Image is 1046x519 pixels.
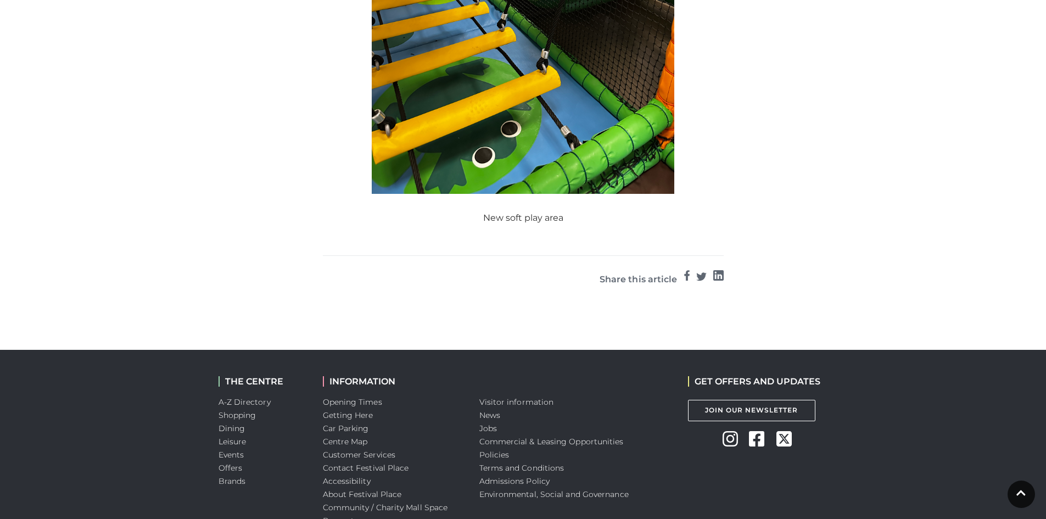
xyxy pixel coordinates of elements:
h2: GET OFFERS AND UPDATES [688,376,820,387]
a: Policies [479,450,510,460]
a: Leisure [219,437,247,447]
a: Jobs [479,423,497,433]
a: Centre Map [323,437,368,447]
a: Accessibility [323,476,371,486]
a: Car Parking [323,423,369,433]
a: About Festival Place [323,489,402,499]
a: Facebook [684,269,690,287]
a: News [479,410,500,420]
a: Contact Festival Place [323,463,409,473]
a: A-Z Directory [219,397,271,407]
a: Join Our Newsletter [688,400,815,421]
a: Offers [219,463,243,473]
h3: Share this article [600,271,678,284]
a: Terms and Conditions [479,463,564,473]
a: Admissions Policy [479,476,550,486]
a: Events [219,450,244,460]
a: Getting Here [323,410,373,420]
a: Brands [219,476,246,486]
figcaption: New soft play area [323,211,724,225]
a: Shopping [219,410,256,420]
h2: THE CENTRE [219,376,306,387]
a: Visitor information [479,397,554,407]
img: Google [713,270,724,281]
a: Commercial & Leasing Opportunities [479,437,624,447]
a: Dining [219,423,245,433]
a: Customer Services [323,450,396,460]
img: Twitter [696,270,707,281]
img: Facebook [684,270,690,281]
h2: INFORMATION [323,376,463,387]
a: Twitter [696,269,707,287]
a: LinkedIn [713,269,724,287]
a: Environmental, Social and Governance [479,489,629,499]
a: Opening Times [323,397,382,407]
